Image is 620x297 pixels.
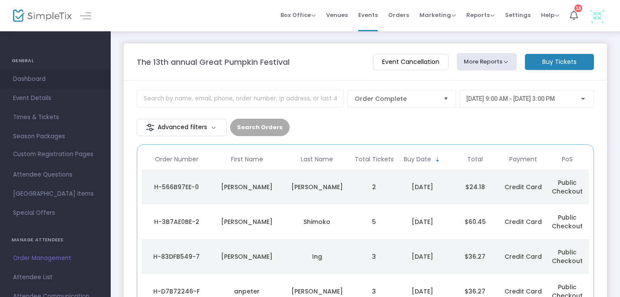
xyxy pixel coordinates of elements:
div: H-566B97EE-0 [144,183,210,191]
button: More Reports [457,53,517,70]
div: H-3B7AE0BE-2 [144,217,210,226]
span: Order Complete [355,94,436,103]
td: $24.18 [449,170,501,204]
span: Credit Card [505,287,542,296]
div: 9/23/2025 [398,252,446,261]
span: Sortable [434,156,441,163]
div: 9/24/2025 [398,217,446,226]
span: Marketing [419,11,456,19]
div: 18 [574,4,582,12]
input: Search by name, email, phone, order number, ip address, or last 4 digits of card [137,90,344,107]
span: Order Number [155,156,198,163]
m-button: Event Cancellation [373,54,449,70]
span: Events [358,4,378,26]
div: Claire [214,252,280,261]
div: Erika [214,217,280,226]
span: [DATE] 9:00 AM - [DATE] 3:00 PM [466,95,555,102]
m-panel-title: The 13th annual Great Pumpkin Festival [137,56,290,68]
m-button: Buy Tickets [525,54,594,70]
span: Reports [466,11,495,19]
span: Venues [326,4,348,26]
span: Attendee List [13,272,98,283]
span: Settings [505,4,531,26]
span: Credit Card [505,183,542,191]
span: Public Checkout [552,248,583,265]
span: Payment [509,156,537,163]
span: [GEOGRAPHIC_DATA] Items [13,188,98,200]
span: Last Name [301,156,333,163]
div: 9/23/2025 [398,287,446,296]
div: H-83DFB549-7 [144,252,210,261]
span: Credit Card [505,252,542,261]
span: Season Packages [13,131,98,142]
span: Event Details [13,93,98,104]
td: 3 [352,239,396,274]
div: Ing [284,252,350,261]
span: Public Checkout [552,213,583,230]
span: First Name [231,156,263,163]
h4: GENERAL [12,52,99,70]
span: Help [541,11,559,19]
span: Dashboard [13,73,98,85]
td: 2 [352,170,396,204]
td: 5 [352,204,396,239]
span: Order Management [13,253,98,264]
div: 9/24/2025 [398,183,446,191]
h4: MANAGE ATTENDEES [12,231,99,249]
div: anpeter [214,287,280,296]
th: Total Tickets [352,149,396,170]
span: Times & Tickets [13,112,98,123]
span: Total [467,156,483,163]
span: Buy Date [404,156,431,163]
span: PoS [562,156,573,163]
span: Attendee Questions [13,169,98,180]
td: $60.45 [449,204,501,239]
m-button: Advanced filters [137,119,227,136]
div: Nguyen [284,183,350,191]
div: H-D7B72246-F [144,287,210,296]
div: Dan [214,183,280,191]
span: Box Office [280,11,316,19]
span: Special Offers [13,207,98,219]
img: filter [146,123,155,132]
span: Public Checkout [552,178,583,196]
span: Custom Registration Pages [13,150,93,159]
div: nguyen [284,287,350,296]
div: Shimoko [284,217,350,226]
td: $36.27 [449,239,501,274]
button: Select [440,90,452,107]
span: Orders [388,4,409,26]
span: Credit Card [505,217,542,226]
